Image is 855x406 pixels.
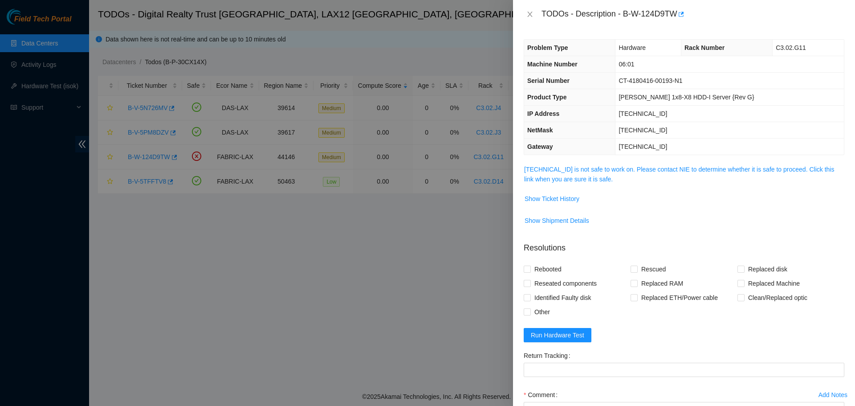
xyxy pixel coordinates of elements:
[527,143,553,150] span: Gateway
[524,388,561,402] label: Comment
[527,127,553,134] span: NetMask
[526,11,533,18] span: close
[619,77,682,84] span: CT-4180416-00193-N1
[527,77,570,84] span: Serial Number
[619,110,667,117] span: [TECHNICAL_ID]
[524,235,844,254] p: Resolutions
[818,388,848,402] button: Add Notesclock-circle
[524,10,536,19] button: Close
[541,7,844,21] div: TODOs - Description - B-W-124D9TW
[745,291,811,305] span: Clean/Replaced optic
[531,276,600,291] span: Reseated components
[531,305,554,319] span: Other
[524,328,591,342] button: Run Hardware Test
[619,94,754,101] span: [PERSON_NAME] 1x8-X8 HDD-I Server {Rev G}
[638,276,687,291] span: Replaced RAM
[527,110,559,117] span: IP Address
[527,44,568,51] span: Problem Type
[684,44,725,51] span: Rack Number
[524,363,844,377] input: Return Tracking
[531,291,595,305] span: Identified Faulty disk
[745,276,803,291] span: Replaced Machine
[745,262,791,276] span: Replaced disk
[818,392,847,398] div: Add Notes
[619,143,667,150] span: [TECHNICAL_ID]
[638,291,721,305] span: Replaced ETH/Power cable
[527,61,578,68] span: Machine Number
[619,44,646,51] span: Hardware
[619,127,667,134] span: [TECHNICAL_ID]
[524,349,574,363] label: Return Tracking
[619,61,634,68] span: 06:01
[524,213,590,228] button: Show Shipment Details
[524,192,580,206] button: Show Ticket History
[638,262,669,276] span: Rescued
[531,262,565,276] span: Rebooted
[525,216,589,226] span: Show Shipment Details
[776,44,806,51] span: C3.02.G11
[524,166,834,183] a: [TECHNICAL_ID] is not safe to work on. Please contact NIE to determine whether it is safe to proc...
[527,94,566,101] span: Product Type
[531,330,584,340] span: Run Hardware Test
[525,194,579,204] span: Show Ticket History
